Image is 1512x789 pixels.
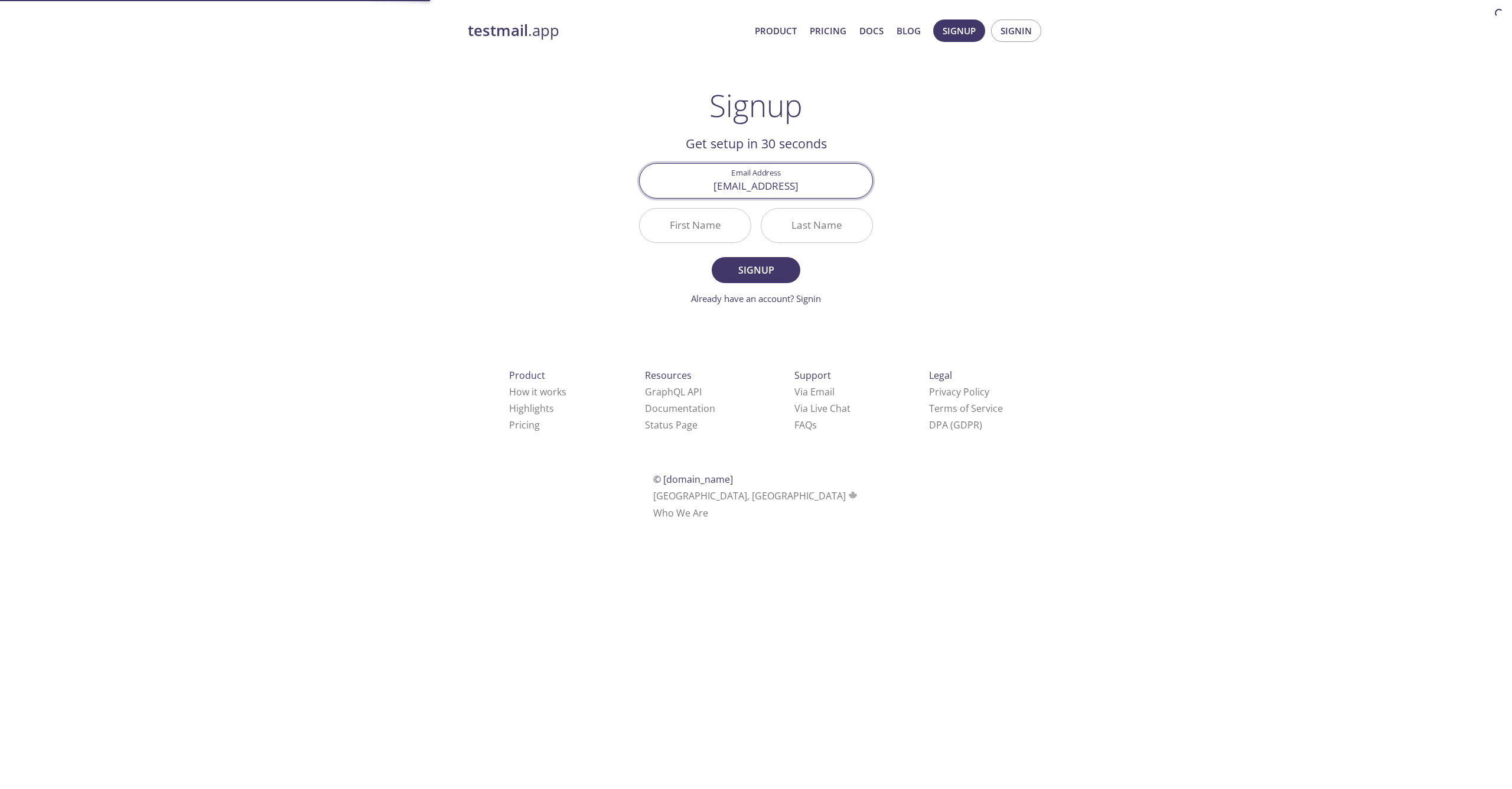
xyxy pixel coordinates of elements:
[725,262,787,278] span: Signup
[645,385,702,398] a: GraphQL API
[794,385,835,398] a: Via Email
[933,20,985,42] button: Signup
[691,293,821,304] a: Already have an account? Signin
[812,418,817,431] span: s
[929,402,1003,415] a: Terms of Service
[929,385,989,398] a: Privacy Policy
[794,418,817,431] a: FAQ
[794,369,831,382] span: Support
[653,489,859,502] span: [GEOGRAPHIC_DATA], [GEOGRAPHIC_DATA]
[639,134,873,154] h2: Get setup in 30 seconds
[1001,23,1032,38] span: Signin
[645,418,698,431] a: Status Page
[645,402,715,415] a: Documentation
[794,402,850,415] a: Via Live Chat
[509,402,554,415] a: Highlights
[929,369,952,382] span: Legal
[653,473,733,486] span: © [DOMAIN_NAME]
[712,257,800,283] button: Signup
[755,23,797,38] a: Product
[653,506,708,519] a: Who We Are
[468,20,528,41] strong: testmail
[943,23,976,38] span: Signup
[859,23,884,38] a: Docs
[509,369,545,382] span: Product
[468,21,745,41] a: testmail.app
[645,369,692,382] span: Resources
[810,23,846,38] a: Pricing
[509,385,566,398] a: How it works
[509,418,540,431] a: Pricing
[991,20,1041,42] button: Signin
[929,418,982,431] a: DPA (GDPR)
[709,87,803,123] h1: Signup
[897,23,921,38] a: Blog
